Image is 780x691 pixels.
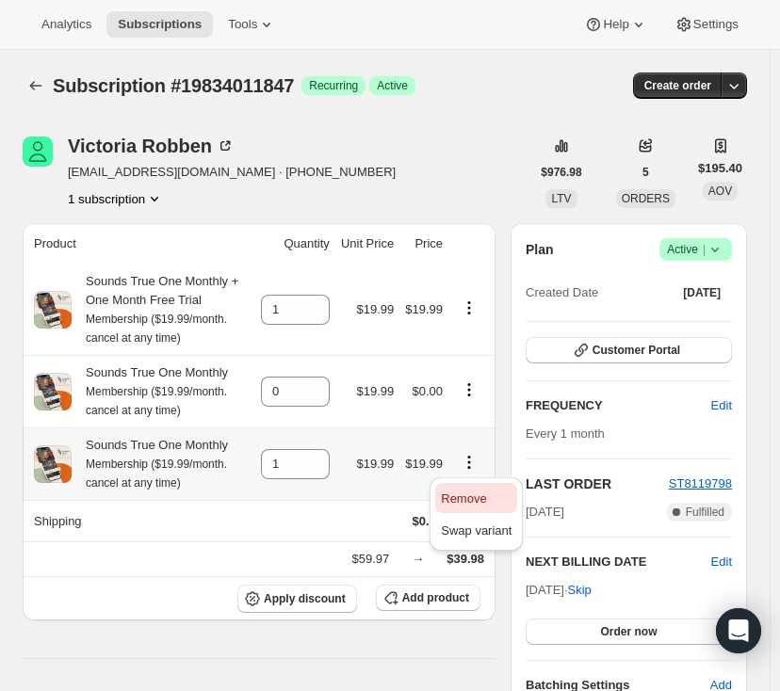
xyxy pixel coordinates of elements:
[412,384,443,398] span: $0.00
[441,523,512,538] span: Swap variant
[600,624,657,639] span: Order now
[68,163,396,182] span: [EMAIL_ADDRESS][DOMAIN_NAME] · [PHONE_NUMBER]
[603,17,628,32] span: Help
[454,379,484,400] button: Product actions
[53,75,294,96] span: Subscription #19834011847
[41,17,91,32] span: Analytics
[593,343,680,358] span: Customer Portal
[441,491,486,506] span: Remove
[642,165,649,180] span: 5
[672,280,732,306] button: [DATE]
[454,452,484,473] button: Product actions
[72,272,250,347] div: Sounds True One Monthly + One Month Free Trial
[351,550,389,569] div: $59.97
[23,137,53,167] span: Victoria Robben
[405,457,443,471] span: $19.99
[454,297,484,318] button: Product actions
[683,285,721,300] span: [DATE]
[86,313,227,345] small: Membership ($19.99/month. cancel at any time)
[700,391,743,421] button: Edit
[72,436,250,492] div: Sounds True One Monthly
[693,17,739,32] span: Settings
[68,137,235,155] div: Victoria Robben
[541,165,581,180] span: $976.98
[356,457,394,471] span: $19.99
[551,192,571,205] span: LTV
[399,223,448,265] th: Price
[663,11,750,38] button: Settings
[34,445,72,483] img: product img
[217,11,287,38] button: Tools
[708,185,732,198] span: AOV
[68,189,164,208] button: Product actions
[34,373,72,410] img: product img
[568,581,592,600] span: Skip
[669,474,732,493] button: ST8119798
[377,78,408,93] span: Active
[529,159,593,185] button: $976.98
[255,223,335,265] th: Quantity
[526,283,598,302] span: Created Date
[435,483,517,513] button: Remove
[356,302,394,316] span: $19.99
[633,72,723,99] button: Create order
[402,590,469,605] span: Add product
[405,302,443,316] span: $19.99
[526,426,605,441] span: Every 1 month
[526,474,669,493] h2: LAST ORDER
[86,385,227,417] small: Membership ($19.99/month. cancel at any time)
[669,476,732,490] a: ST8119798
[412,514,443,528] span: $0.00
[526,553,711,571] h2: NEXT BILLING DATE
[631,159,660,185] button: 5
[30,11,103,38] button: Analytics
[644,78,711,93] span: Create order
[23,72,49,99] button: Subscriptions
[711,553,732,571] button: Edit
[686,505,724,520] span: Fulfilled
[309,78,358,93] span: Recurring
[526,503,564,522] span: [DATE]
[711,396,732,415] span: Edit
[23,500,255,541] th: Shipping
[264,591,346,606] span: Apply discount
[435,515,517,545] button: Swap variant
[526,583,592,597] span: [DATE] ·
[557,575,603,605] button: Skip
[526,396,711,415] h2: FREQUENCY
[228,17,257,32] span: Tools
[106,11,213,38] button: Subscriptions
[376,585,480,611] button: Add product
[72,363,250,420] div: Sounds True One Monthly
[237,585,357,613] button: Apply discount
[23,223,255,265] th: Product
[526,337,732,363] button: Customer Portal
[356,384,394,398] span: $19.99
[34,291,72,329] img: product img
[118,17,202,32] span: Subscriptions
[716,608,761,653] div: Open Intercom Messenger
[667,240,724,259] span: Active
[526,240,554,259] h2: Plan
[526,619,732,645] button: Order now
[622,192,670,205] span: ORDERS
[573,11,658,38] button: Help
[698,159,742,178] span: $195.40
[86,458,227,490] small: Membership ($19.99/month. cancel at any time)
[335,223,399,265] th: Unit Price
[412,550,424,569] div: →
[703,242,706,257] span: |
